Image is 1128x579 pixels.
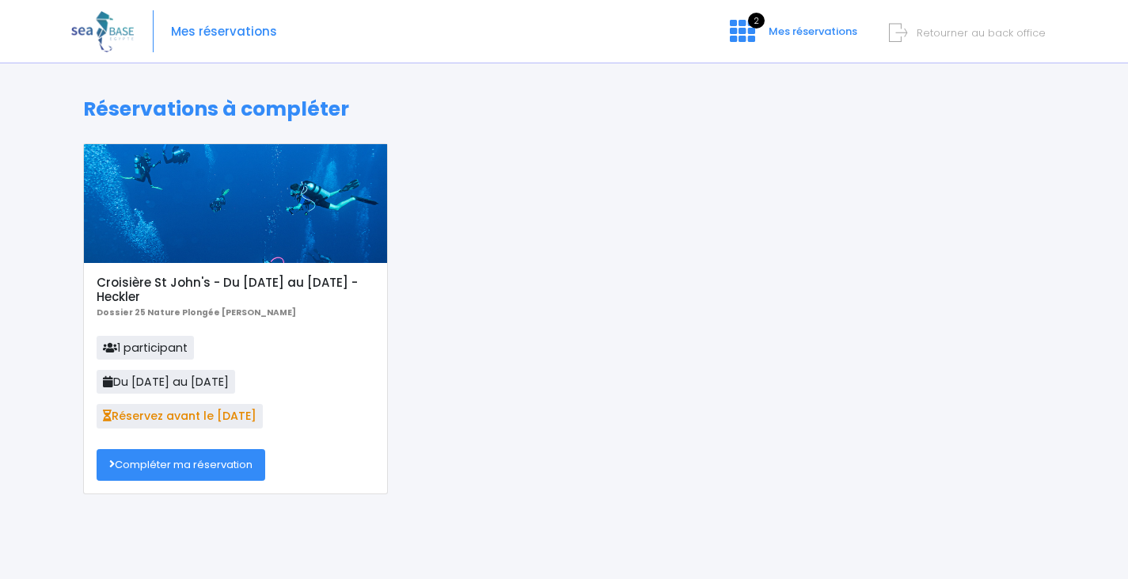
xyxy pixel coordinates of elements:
h5: Croisière St John's - Du [DATE] au [DATE] - Heckler [97,276,374,304]
span: 1 participant [97,336,194,360]
span: Réservez avant le [DATE] [97,404,263,428]
span: Mes réservations [769,24,857,39]
span: Retourner au back office [917,25,1046,40]
a: Compléter ma réservation [97,449,265,481]
b: Dossier 25 Nature Plongée [PERSON_NAME] [97,307,296,318]
span: Du [DATE] au [DATE] [97,370,235,394]
a: 2 Mes réservations [717,29,867,44]
span: 2 [748,13,765,29]
h1: Réservations à compléter [83,97,1045,121]
a: Retourner au back office [895,25,1046,40]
